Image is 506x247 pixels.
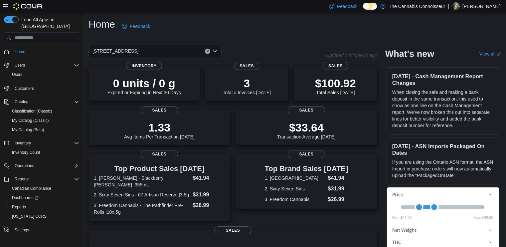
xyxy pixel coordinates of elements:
span: Reports [15,176,29,182]
button: Operations [12,162,37,170]
button: Customers [1,83,82,93]
dt: 1. [GEOGRAPHIC_DATA] [265,175,325,181]
div: Total # Invoices [DATE] [223,77,270,95]
button: Users [12,61,28,69]
span: My Catalog (Beta) [9,126,79,134]
span: My Catalog (Classic) [12,118,49,123]
span: Catalog [15,99,28,105]
a: Dashboards [7,193,82,202]
p: The Cannabis Connoisseur [389,2,445,10]
span: Inventory [12,139,79,147]
span: Sales [141,106,178,114]
button: My Catalog (Beta) [7,125,82,134]
div: Expired or Expiring in Next 30 Days [107,77,181,95]
span: Dashboards [12,195,39,200]
h3: Top Product Sales [DATE] [94,165,225,173]
dd: $31.99 [193,191,225,199]
button: Classification (Classic) [7,107,82,116]
span: Sales [214,226,252,234]
button: My Catalog (Classic) [7,116,82,125]
span: Inventory [126,62,162,70]
span: Inventory Count [12,150,40,155]
div: Candice Flynt [452,2,460,10]
span: Inventory Count [9,148,79,156]
span: Classification (Classic) [12,109,52,114]
span: Load All Apps in [GEOGRAPHIC_DATA] [19,16,79,30]
button: [US_STATE] CCRS [7,212,82,221]
span: My Catalog (Classic) [9,117,79,124]
div: Transaction Average [DATE] [277,121,336,139]
svg: External link [497,52,501,56]
img: Cova [13,3,43,10]
dt: 3. Freedom Cannabis - The Pathfinder Pre-Rolls |10x.5g [94,202,190,215]
p: | [448,2,449,10]
span: Feedback [130,23,150,30]
a: Classification (Classic) [9,107,55,115]
p: $33.64 [277,121,336,134]
dt: 2. Sixty Seven Sins [265,185,325,192]
h3: Top Brand Sales [DATE] [265,165,348,173]
h3: [DATE] - Cash Management Report Changes [392,73,494,86]
span: Reports [12,175,79,183]
span: Sales [288,150,325,158]
button: Inventory Count [7,148,82,157]
a: Users [9,71,25,79]
span: Users [12,72,22,77]
div: Avg Items Per Transaction [DATE] [124,121,195,139]
p: $100.92 [315,77,356,90]
button: Inventory [12,139,34,147]
div: Total Sales [DATE] [315,77,356,95]
button: Home [1,47,82,57]
button: Catalog [1,97,82,107]
span: Sales [234,62,259,70]
span: Operations [15,163,34,168]
button: Clear input [205,49,210,54]
a: Customers [12,85,37,93]
dd: $26.99 [328,195,348,203]
button: Operations [1,161,82,170]
h3: [DATE] - ASN Imports Packaged On Dates [392,143,494,156]
span: Users [15,63,25,68]
span: Classification (Classic) [9,107,79,115]
a: View allExternal link [479,51,501,57]
span: Sales [323,62,348,70]
a: [US_STATE] CCRS [9,212,49,220]
p: If you are using the Ontario ASN format, the ASN Import in purchase orders will now automatically... [392,159,494,179]
span: Home [15,49,25,55]
span: My Catalog (Beta) [12,127,44,132]
span: Operations [12,162,79,170]
p: When closing the safe and making a bank deposit in the same transaction, this used to show as one... [392,89,494,129]
h1: Home [88,18,115,31]
span: Reports [9,203,79,211]
button: Reports [12,175,31,183]
span: Canadian Compliance [9,184,79,192]
span: Catalog [12,98,79,106]
span: Washington CCRS [9,212,79,220]
span: Dashboards [9,194,79,202]
a: Reports [9,203,29,211]
button: Canadian Compliance [7,184,82,193]
p: [PERSON_NAME] [462,2,501,10]
p: 1.33 [124,121,195,134]
a: Inventory Count [9,148,43,156]
span: Settings [12,226,79,234]
p: Updated 1 minute(s) ago [326,53,377,58]
span: [US_STATE] CCRS [12,214,47,219]
dt: 3. Freedom Cannabis [265,196,325,203]
dd: $41.94 [193,174,225,182]
span: Customers [12,84,79,92]
a: Canadian Compliance [9,184,54,192]
p: 0 units / 0 g [107,77,181,90]
a: Settings [12,226,32,234]
dt: 2. Sixty Seven Sins - 67 Artisan Reserve |3.5g [94,191,190,198]
p: 3 [223,77,270,90]
button: Catalog [12,98,31,106]
button: Users [1,61,82,70]
span: Sales [141,150,178,158]
a: My Catalog (Classic) [9,117,52,124]
a: Home [12,48,28,56]
span: Inventory [15,140,31,146]
a: My Catalog (Beta) [9,126,47,134]
a: Feedback [119,20,153,33]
